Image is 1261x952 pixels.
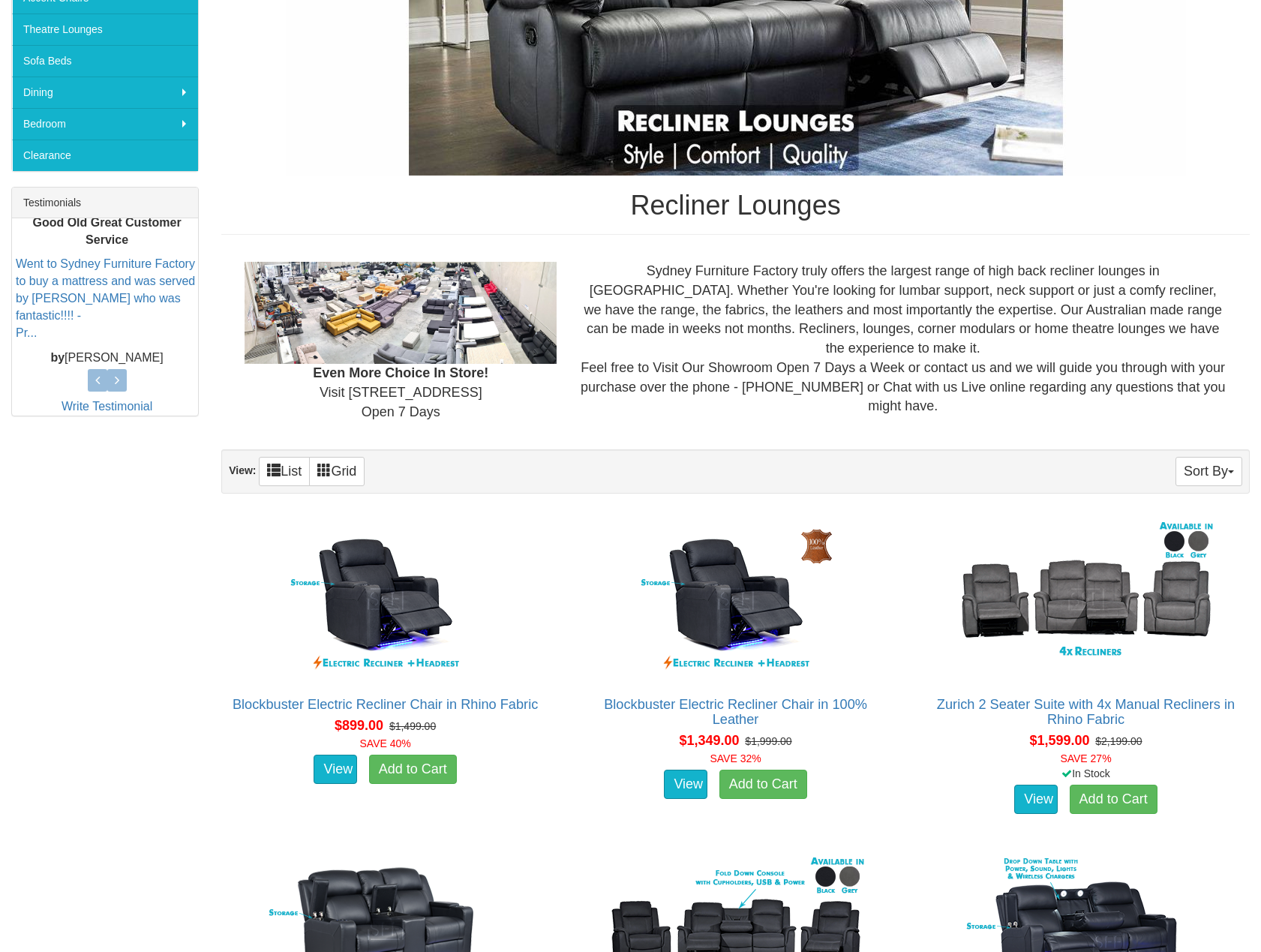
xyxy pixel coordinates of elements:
[12,188,198,218] div: Testimonials
[679,733,739,748] span: $1,349.00
[745,735,791,747] del: $1,999.00
[16,257,195,338] a: Went to Sydney Furniture Factory to buy a mattress and was served by [PERSON_NAME] who was fantas...
[233,697,538,712] a: Blockbuster Electric Recliner Chair in Rhino Fabric
[50,350,65,363] b: by
[221,191,1250,221] h1: Recliner Lounges
[335,718,383,733] span: $899.00
[369,755,457,785] a: Add to Cart
[719,770,807,800] a: Add to Cart
[12,45,198,77] a: Sofa Beds
[1095,735,1142,747] del: $2,199.00
[16,349,198,366] p: [PERSON_NAME]
[313,365,488,380] b: Even More Choice In Store!
[389,720,436,732] del: $1,499.00
[32,215,181,245] b: Good Old Great Customer Service
[12,77,198,108] a: Dining
[309,457,365,486] a: Grid
[664,770,707,800] a: View
[710,752,761,764] font: SAVE 32%
[251,517,521,682] img: Blockbuster Electric Recliner Chair in Rhino Fabric
[1014,785,1058,815] a: View
[12,108,198,140] a: Bedroom
[12,14,198,45] a: Theatre Lounges
[601,517,871,682] img: Blockbuster Electric Recliner Chair in 100% Leather
[1175,457,1242,486] button: Sort By
[12,140,198,171] a: Clearance
[360,737,411,749] font: SAVE 40%
[62,400,152,413] a: Write Testimonial
[229,464,256,476] strong: View:
[314,755,357,785] a: View
[568,262,1238,416] div: Sydney Furniture Factory truly offers the largest range of high back recliner lounges in [GEOGRAP...
[233,262,568,422] div: Visit [STREET_ADDRESS] Open 7 Days
[937,697,1235,727] a: Zurich 2 Seater Suite with 4x Manual Recliners in Rhino Fabric
[1029,733,1089,748] span: $1,599.00
[245,262,557,364] img: Showroom
[604,697,867,727] a: Blockbuster Electric Recliner Chair in 100% Leather
[951,517,1221,682] img: Zurich 2 Seater Suite with 4x Manual Recliners in Rhino Fabric
[919,766,1253,781] div: In Stock
[259,457,310,486] a: List
[1070,785,1157,815] a: Add to Cart
[1060,752,1111,764] font: SAVE 27%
